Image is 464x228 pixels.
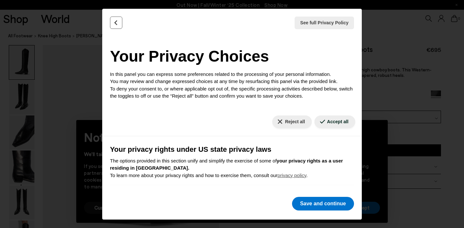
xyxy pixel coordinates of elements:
[292,197,354,210] button: Save and continue
[110,71,354,100] p: In this panel you can express some preferences related to the processing of your personal informa...
[110,45,354,68] h2: Your Privacy Choices
[295,17,354,29] button: See full Privacy Policy
[110,157,354,179] p: The options provided in this section unify and simplify the exercise of some of To learn more abo...
[110,158,343,171] b: your privacy rights as a user residing in [GEOGRAPHIC_DATA].
[314,115,355,128] button: Accept all
[110,144,354,155] h3: Your privacy rights under US state privacy laws
[110,17,122,29] button: Back
[277,173,306,178] a: privacy policy
[300,19,348,26] span: See full Privacy Policy
[272,115,311,128] button: Reject all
